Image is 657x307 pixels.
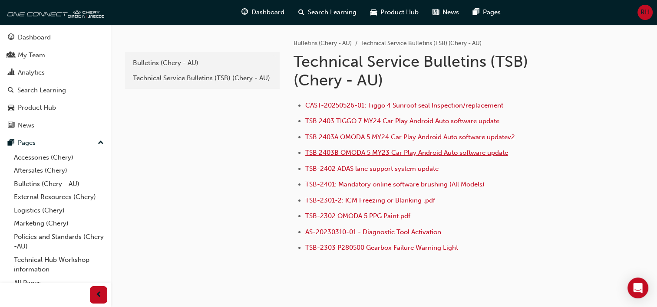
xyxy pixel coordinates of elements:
li: Technical Service Bulletins (TSB) (Chery - AU) [360,39,482,49]
a: TSB 2403A OMODA 5 MY24 Car Play Android Auto software updatev2 [305,133,515,141]
span: Product Hub [380,7,419,17]
span: up-icon [98,137,104,149]
a: Product Hub [3,100,107,116]
a: Marketing (Chery) [10,217,107,230]
a: Technical Hub Workshop information [10,253,107,276]
span: guage-icon [8,34,14,42]
span: Dashboard [251,7,284,17]
span: news-icon [432,7,439,18]
a: TSB 2403 TIGGO 7 MY24 Car Play Android Auto software update [305,117,499,125]
a: Bulletins (Chery - AU) [129,56,276,71]
a: Dashboard [3,29,107,46]
a: Bulletins (Chery - AU) [294,39,352,47]
button: Pages [3,135,107,151]
div: Open Intercom Messenger [627,278,648,298]
a: TSB-2401: Mandatory online software brushing (All Models) [305,180,485,188]
a: TSB-2402 ADAS lane support system update [305,165,439,173]
a: search-iconSearch Learning [291,3,363,21]
button: RH [637,5,653,20]
div: Analytics [18,68,45,78]
span: guage-icon [241,7,248,18]
a: Accessories (Chery) [10,151,107,164]
div: Technical Service Bulletins (TSB) (Chery - AU) [133,73,272,83]
div: Search Learning [17,85,66,95]
a: Logistics (Chery) [10,204,107,217]
span: pages-icon [473,7,479,18]
div: My Team [18,50,45,60]
a: car-iconProduct Hub [363,3,426,21]
span: pages-icon [8,139,14,147]
span: prev-icon [96,290,102,300]
span: News [442,7,459,17]
a: TSB-2303 P280500 Gearbox Failure Warning Light [305,244,458,251]
a: Bulletins (Chery - AU) [10,177,107,191]
a: Policies and Standards (Chery -AU) [10,230,107,253]
a: TSB-2302 OMODA 5 PPG Paint.pdf [305,212,410,220]
span: Search Learning [308,7,357,17]
a: guage-iconDashboard [234,3,291,21]
div: Product Hub [18,103,56,113]
a: Search Learning [3,82,107,98]
img: oneconnect [4,3,104,21]
a: External Resources (Chery) [10,190,107,204]
button: DashboardMy TeamAnalyticsSearch LearningProduct HubNews [3,28,107,135]
span: search-icon [298,7,304,18]
a: Technical Service Bulletins (TSB) (Chery - AU) [129,71,276,86]
span: search-icon [8,87,14,95]
a: News [3,118,107,134]
a: All Pages [10,276,107,290]
div: Dashboard [18,33,51,42]
span: people-icon [8,52,14,59]
div: Pages [18,138,36,148]
h1: Technical Service Bulletins (TSB) (Chery - AU) [294,52,578,90]
a: AS-20230310-01 - Diagnostic Tool Activation [305,228,441,236]
a: news-iconNews [426,3,466,21]
a: My Team [3,47,107,63]
span: car-icon [8,104,14,112]
div: Bulletins (Chery - AU) [133,58,272,68]
a: TSB-2301-2: ICM Freezing or Blanking .pdf [305,196,435,204]
span: news-icon [8,122,14,130]
a: CAST-20250526-01: Tiggo 4 Sunroof seal Inspection/replacement [305,101,503,109]
span: Pages [483,7,501,17]
a: pages-iconPages [466,3,508,21]
span: RH [640,7,650,17]
span: car-icon [370,7,377,18]
span: chart-icon [8,69,14,77]
a: TSB 2403B OMODA 5 MY23 Car Play Android Auto software update [305,149,508,157]
a: Aftersales (Chery) [10,164,107,177]
a: Analytics [3,65,107,81]
div: News [18,121,34,131]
